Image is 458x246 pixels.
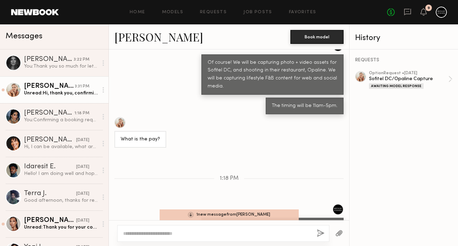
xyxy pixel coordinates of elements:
[24,56,74,63] div: [PERSON_NAME]
[160,209,299,220] div: 1 new message from [PERSON_NAME]
[24,197,98,204] div: Good afternoon, thanks for reaching out! I’m available and interested :)
[130,10,145,15] a: Home
[290,30,344,44] button: Book model
[24,144,98,150] div: Hi, I can be available, what are the details?
[76,191,89,197] div: [DATE]
[200,10,227,15] a: Requests
[243,10,272,15] a: Job Posts
[369,71,452,89] a: optionRequest •[DATE]Sofitel DC/Opaline CaptureAwaiting Model Response
[24,170,98,177] div: Hello! I am doing well and hope the same for you. I can also confirm that I am interested and ava...
[24,137,76,144] div: [PERSON_NAME]
[289,10,316,15] a: Favorites
[6,32,42,40] span: Messages
[76,217,89,224] div: [DATE]
[114,29,203,44] a: [PERSON_NAME]
[427,6,430,10] div: 9
[208,59,337,91] div: Of course! We will be capturing photo + video assets for Sofitel DC, and shooting in their restau...
[369,83,424,89] div: Awaiting Model Response
[355,58,452,63] div: REQUESTS
[355,34,452,42] div: History
[290,33,344,39] a: Book model
[24,110,74,117] div: [PERSON_NAME]
[272,102,337,110] div: The timing will be 11am-5pm.
[162,10,183,15] a: Models
[76,137,89,144] div: [DATE]
[121,136,160,144] div: What is the pay?
[24,163,76,170] div: Idaresit E.
[24,224,98,231] div: Unread: Thank you for your consideration!
[220,176,239,182] span: 1:18 PM
[75,83,89,90] div: 3:31 PM
[24,63,98,70] div: You: Thank you so much for letting me know!
[24,90,98,97] div: Unread: Hi, thank you, confirming the booking request.
[76,164,89,170] div: [DATE]
[24,83,75,90] div: [PERSON_NAME]
[74,110,89,117] div: 1:18 PM
[74,56,89,63] div: 3:22 PM
[24,117,98,123] div: You: Confirming a booking request was sent out~ pay is $500 for this shoot. Please let me know if...
[369,76,448,82] div: Sofitel DC/Opaline Capture
[24,217,76,224] div: [PERSON_NAME]
[369,71,448,76] div: option Request • [DATE]
[24,190,76,197] div: Terra J.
